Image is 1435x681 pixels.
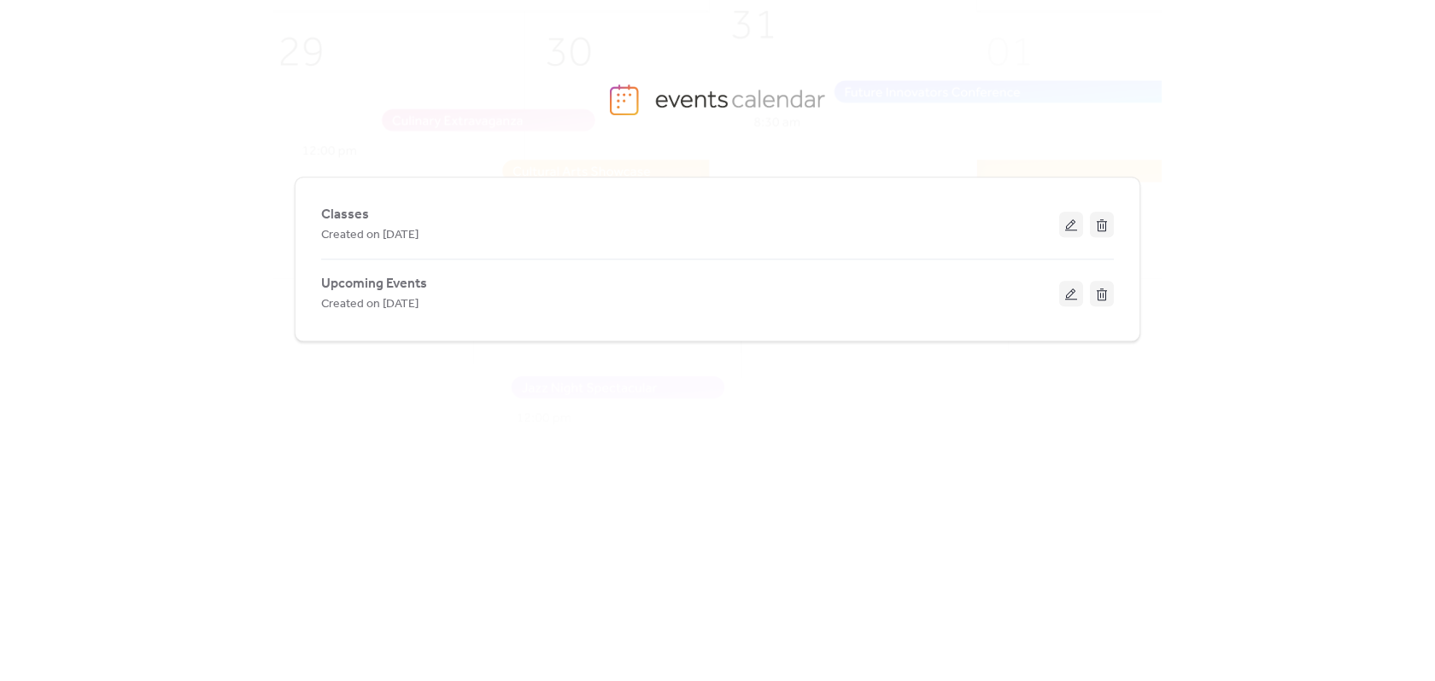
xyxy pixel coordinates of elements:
span: Created on [DATE] [321,225,419,246]
span: Upcoming Events [321,274,427,294]
a: Classes [321,210,369,219]
span: Created on [DATE] [321,294,419,315]
span: Classes [321,205,369,225]
a: Upcoming Events [321,279,427,288]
